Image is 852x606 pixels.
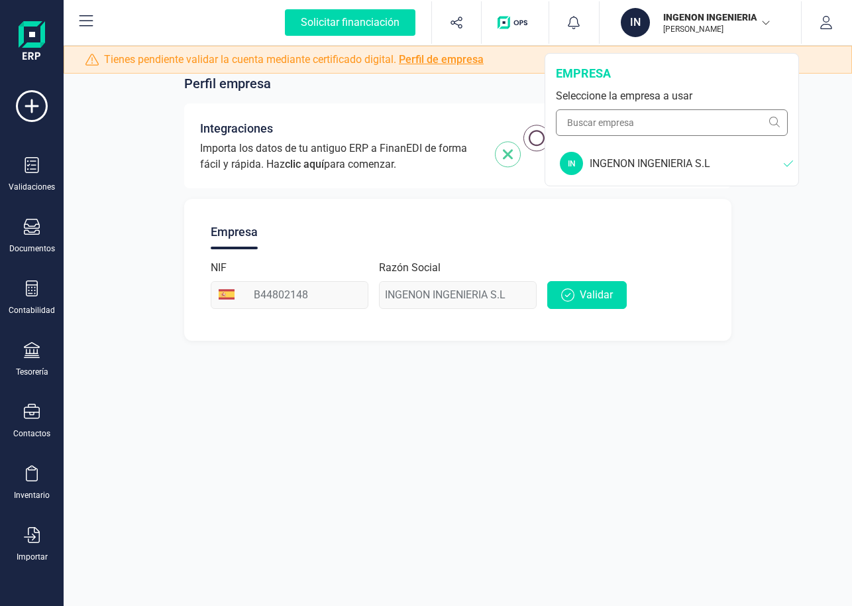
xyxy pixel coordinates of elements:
[13,428,50,439] div: Contactos
[556,64,788,83] div: empresa
[498,16,533,29] img: Logo de OPS
[9,305,55,316] div: Contabilidad
[663,24,769,34] p: [PERSON_NAME]
[285,9,415,36] div: Solicitar financiación
[547,281,627,309] button: Validar
[104,52,484,68] span: Tienes pendiente validar la cuenta mediante certificado digital.
[200,119,273,138] span: Integraciones
[9,243,55,254] div: Documentos
[495,125,693,168] img: integrations-img
[556,109,788,136] input: Buscar empresa
[269,1,431,44] button: Solicitar financiación
[285,158,324,170] span: clic aquí
[663,11,769,24] p: INGENON INGENIERIA S.L
[16,367,48,377] div: Tesorería
[14,490,50,501] div: Inventario
[17,552,48,562] div: Importar
[580,287,613,303] span: Validar
[560,152,583,175] div: IN
[184,74,271,93] span: Perfil empresa
[490,1,541,44] button: Logo de OPS
[379,260,441,276] label: Razón Social
[211,260,227,276] label: NIF
[590,156,784,172] div: INGENON INGENIERIA S.L
[19,21,45,64] img: Logo Finanedi
[211,215,258,249] div: Empresa
[200,141,480,172] span: Importa los datos de tu antiguo ERP a FinanEDI de forma fácil y rápida. Haz para comenzar.
[9,182,55,192] div: Validaciones
[556,88,788,104] div: Seleccione la empresa a usar
[621,8,650,37] div: IN
[399,53,484,66] a: Perfil de empresa
[615,1,785,44] button: ININGENON INGENIERIA S.L[PERSON_NAME]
